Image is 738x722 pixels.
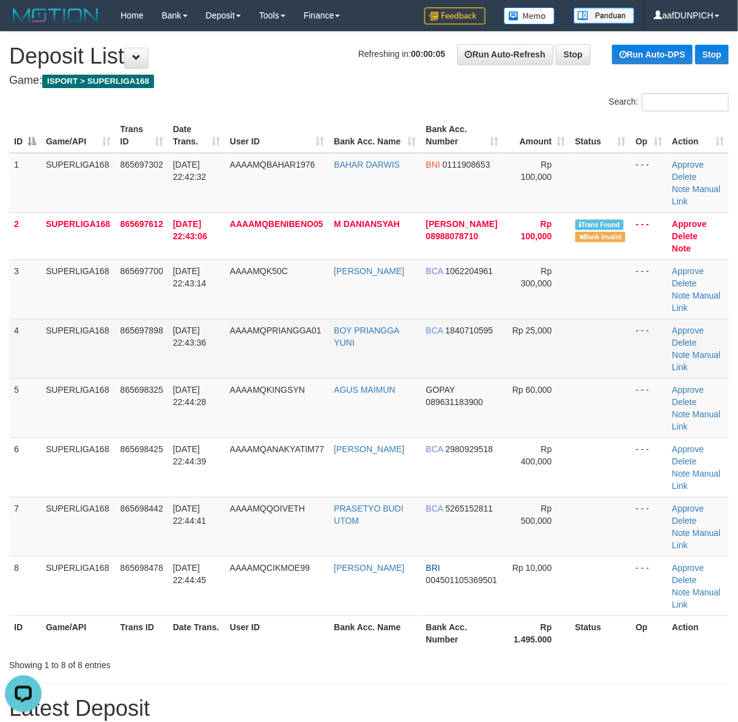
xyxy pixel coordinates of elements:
td: - - - [631,153,667,213]
span: Rp 100,000 [521,160,552,182]
span: [DATE] 22:44:45 [173,563,207,585]
a: AGUS MAIMUN [334,385,395,395]
a: Approve [672,444,704,454]
span: [PERSON_NAME] [426,219,498,229]
a: Run Auto-DPS [612,45,693,64]
th: Rp 1.495.000 [504,616,570,650]
span: BCA [426,326,443,335]
a: Stop [556,44,591,65]
span: 865698442 [120,504,163,513]
th: Date Trans. [168,616,225,650]
a: BAHAR DARWIS [334,160,400,169]
a: Note [672,469,690,478]
a: Note [672,350,690,360]
th: Bank Acc. Name: activate to sort column ascending [329,118,421,153]
button: Open LiveChat chat widget [5,5,42,42]
th: Game/API: activate to sort column ascending [41,118,116,153]
a: PRASETYO BUDI UTOM [334,504,404,526]
a: Delete [672,575,696,585]
h4: Game: [9,75,729,87]
th: Op: activate to sort column ascending [631,118,667,153]
td: - - - [631,212,667,259]
span: ISPORT > SUPERLIGA168 [42,75,154,88]
a: Approve [672,160,704,169]
span: Rp 400,000 [521,444,552,466]
a: [PERSON_NAME] [334,563,404,573]
span: 865697898 [120,326,163,335]
span: Copy 089631183900 to clipboard [426,397,483,407]
td: 2 [9,212,41,259]
td: 1 [9,153,41,213]
a: [PERSON_NAME] [334,266,404,276]
span: [DATE] 22:44:39 [173,444,207,466]
a: BOY PRIANGGA YUNI [334,326,399,348]
span: Rp 10,000 [512,563,552,573]
td: SUPERLIGA168 [41,212,116,259]
a: Delete [672,278,696,288]
span: 865698325 [120,385,163,395]
td: - - - [631,497,667,556]
a: Manual Link [672,469,720,491]
a: Approve [672,385,704,395]
span: Rp 300,000 [521,266,552,288]
th: Action: activate to sort column ascending [667,118,729,153]
th: Op [631,616,667,650]
span: [DATE] 22:43:14 [173,266,207,288]
th: Bank Acc. Number [421,616,504,650]
div: Showing 1 to 8 of 8 entries [9,654,298,671]
span: BNI [426,160,440,169]
a: Manual Link [672,587,720,609]
a: M DANIANSYAH [334,219,400,229]
a: Approve [672,266,704,276]
a: Approve [672,326,704,335]
span: 865698425 [120,444,163,454]
a: Manual Link [672,184,720,206]
h1: Latest Deposit [9,696,729,721]
td: SUPERLIGA168 [41,259,116,319]
a: Approve [672,219,707,229]
td: - - - [631,319,667,378]
span: 865697302 [120,160,163,169]
td: SUPERLIGA168 [41,437,116,497]
span: Rp 500,000 [521,504,552,526]
span: [DATE] 22:43:06 [173,219,207,241]
span: Copy 1062204961 to clipboard [446,266,493,276]
span: GOPAY [426,385,455,395]
td: 4 [9,319,41,378]
img: Feedback.jpg [424,7,485,24]
span: Copy 5265152811 to clipboard [446,504,493,513]
a: Stop [695,45,729,64]
td: - - - [631,437,667,497]
a: Delete [672,516,696,526]
td: 7 [9,497,41,556]
td: - - - [631,378,667,437]
a: Delete [672,456,696,466]
a: Note [672,587,690,597]
span: Rp 100,000 [521,219,552,241]
img: Button%20Memo.svg [504,7,555,24]
h1: Deposit List [9,44,729,69]
td: SUPERLIGA168 [41,497,116,556]
a: Note [672,291,690,300]
a: Delete [672,397,696,407]
span: Bank is not match [575,232,625,242]
span: [DATE] 22:43:36 [173,326,207,348]
a: [PERSON_NAME] [334,444,404,454]
a: Approve [672,504,704,513]
td: SUPERLIGA168 [41,378,116,437]
a: Note [672,528,690,538]
th: Trans ID: activate to sort column ascending [116,118,168,153]
td: 8 [9,556,41,616]
span: [DATE] 22:44:41 [173,504,207,526]
span: Copy 1840710595 to clipboard [446,326,493,335]
a: Approve [672,563,704,573]
span: 865697612 [120,219,163,229]
th: User ID [225,616,329,650]
a: Manual Link [672,350,720,372]
span: [DATE] 22:42:32 [173,160,207,182]
span: BCA [426,266,443,276]
td: - - - [631,259,667,319]
span: Copy 004501105369501 to clipboard [426,575,498,585]
a: Run Auto-Refresh [457,44,553,65]
th: Trans ID [116,616,168,650]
